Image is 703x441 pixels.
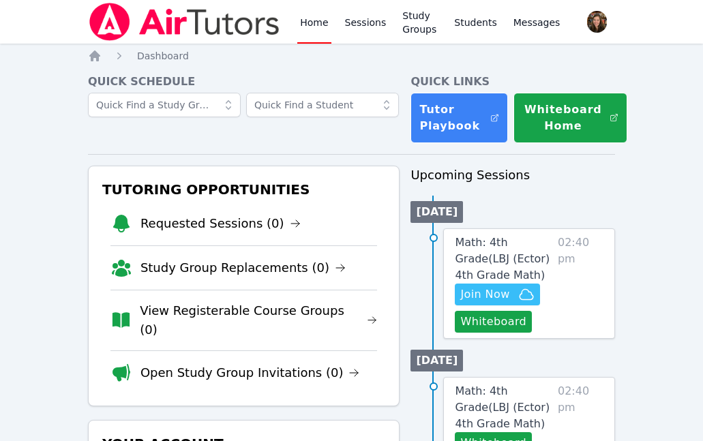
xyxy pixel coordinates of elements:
input: Quick Find a Student [246,93,399,117]
h4: Quick Schedule [88,74,400,90]
span: Math: 4th Grade ( LBJ (Ector) 4th Grade Math ) [455,236,550,282]
a: Dashboard [137,49,189,63]
span: 02:40 pm [558,234,603,333]
span: Dashboard [137,50,189,61]
button: Whiteboard [455,311,532,333]
span: Join Now [460,286,509,303]
button: Join Now [455,284,539,305]
li: [DATE] [410,201,463,223]
a: Study Group Replacements (0) [140,258,346,277]
a: Requested Sessions (0) [140,214,301,233]
a: Tutor Playbook [410,93,507,143]
li: [DATE] [410,350,463,371]
span: Messages [513,16,560,29]
h3: Tutoring Opportunities [100,177,389,202]
input: Quick Find a Study Group [88,93,241,117]
nav: Breadcrumb [88,49,615,63]
a: Math: 4th Grade(LBJ (Ector) 4th Grade Math) [455,383,552,432]
span: Math: 4th Grade ( LBJ (Ector) 4th Grade Math ) [455,384,550,430]
a: Math: 4th Grade(LBJ (Ector) 4th Grade Math) [455,234,552,284]
img: Air Tutors [88,3,281,41]
h4: Quick Links [410,74,615,90]
a: Open Study Group Invitations (0) [140,363,360,382]
button: Whiteboard Home [513,93,628,143]
a: View Registerable Course Groups (0) [140,301,377,339]
h3: Upcoming Sessions [410,166,615,185]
